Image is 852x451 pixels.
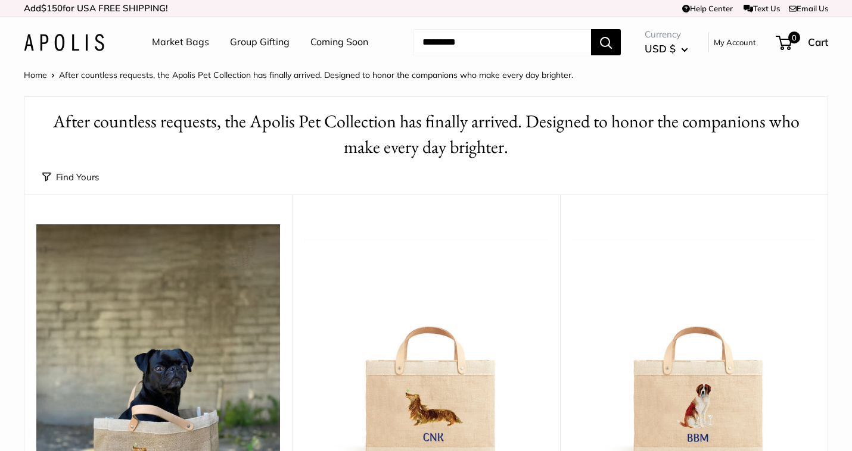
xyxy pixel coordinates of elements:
[42,109,810,160] h1: After countless requests, the Apolis Pet Collection has finally arrived. Designed to honor the co...
[24,34,104,51] img: Apolis
[59,70,573,80] span: After countless requests, the Apolis Pet Collection has finally arrived. Designed to honor the co...
[24,67,573,83] nav: Breadcrumb
[808,36,828,48] span: Cart
[42,169,99,186] button: Find Yours
[413,29,591,55] input: Search...
[591,29,621,55] button: Search
[645,42,676,55] span: USD $
[310,33,368,51] a: Coming Soon
[645,39,688,58] button: USD $
[645,26,688,43] span: Currency
[230,33,290,51] a: Group Gifting
[788,32,800,43] span: 0
[714,35,756,49] a: My Account
[152,33,209,51] a: Market Bags
[41,2,63,14] span: $150
[777,33,828,52] a: 0 Cart
[789,4,828,13] a: Email Us
[744,4,780,13] a: Text Us
[24,70,47,80] a: Home
[682,4,733,13] a: Help Center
